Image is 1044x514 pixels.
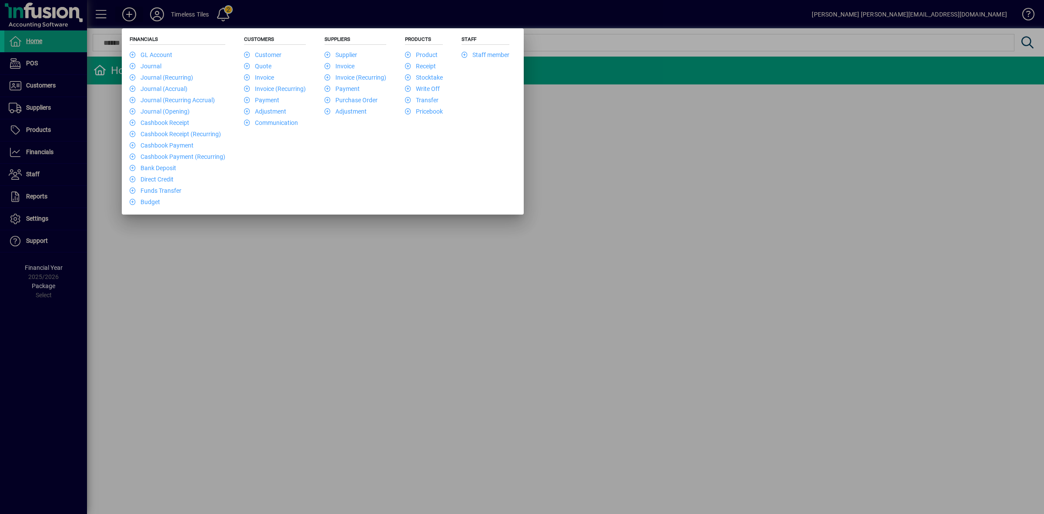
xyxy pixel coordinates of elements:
a: Invoice (Recurring) [244,85,306,92]
a: Journal (Accrual) [130,85,187,92]
a: Staff member [462,51,509,58]
h5: Staff [462,36,509,45]
a: Receipt [405,63,436,70]
a: Adjustment [325,108,367,115]
a: Cashbook Receipt (Recurring) [130,131,221,138]
a: Adjustment [244,108,286,115]
a: Communication [244,119,298,126]
a: Direct Credit [130,176,174,183]
a: Cashbook Payment [130,142,194,149]
a: Supplier [325,51,357,58]
a: Journal [130,63,161,70]
a: Purchase Order [325,97,378,104]
a: Stocktake [405,74,443,81]
a: Invoice [325,63,355,70]
a: Funds Transfer [130,187,181,194]
a: Journal (Opening) [130,108,190,115]
a: Invoice [244,74,274,81]
a: Journal (Recurring Accrual) [130,97,215,104]
a: Payment [244,97,279,104]
a: Cashbook Payment (Recurring) [130,153,225,160]
a: GL Account [130,51,172,58]
a: Journal (Recurring) [130,74,193,81]
h5: Financials [130,36,225,45]
a: Budget [130,198,160,205]
a: Pricebook [405,108,443,115]
a: Product [405,51,438,58]
a: Bank Deposit [130,165,176,171]
h5: Suppliers [325,36,386,45]
a: Quote [244,63,271,70]
a: Invoice (Recurring) [325,74,386,81]
a: Write Off [405,85,440,92]
a: Cashbook Receipt [130,119,189,126]
h5: Customers [244,36,306,45]
a: Transfer [405,97,438,104]
a: Customer [244,51,281,58]
h5: Products [405,36,443,45]
a: Payment [325,85,360,92]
